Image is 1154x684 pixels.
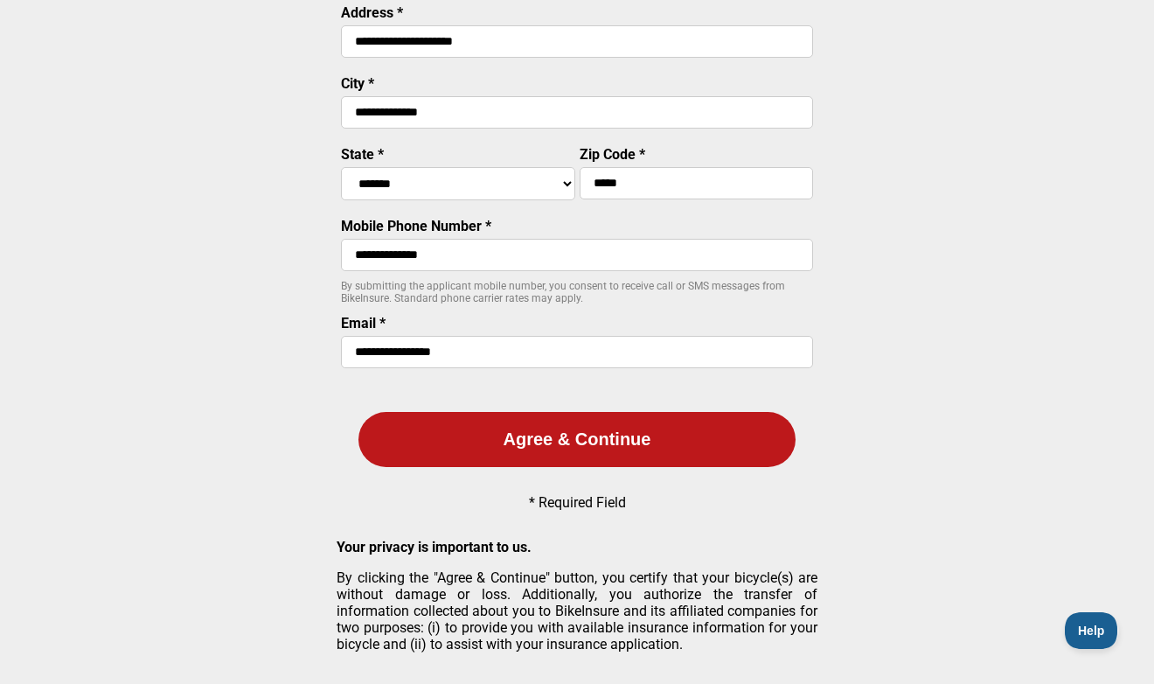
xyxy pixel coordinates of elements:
[337,569,817,653] p: By clicking the "Agree & Continue" button, you certify that your bicycle(s) are without damage or...
[341,75,374,92] label: City *
[341,146,384,163] label: State *
[337,539,532,555] strong: Your privacy is important to us.
[341,280,813,304] p: By submitting the applicant mobile number, you consent to receive call or SMS messages from BikeI...
[341,315,386,332] label: Email *
[358,412,796,467] button: Agree & Continue
[529,494,626,511] p: * Required Field
[1065,612,1119,649] iframe: Toggle Customer Support
[580,146,645,163] label: Zip Code *
[341,218,491,234] label: Mobile Phone Number *
[341,4,403,21] label: Address *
